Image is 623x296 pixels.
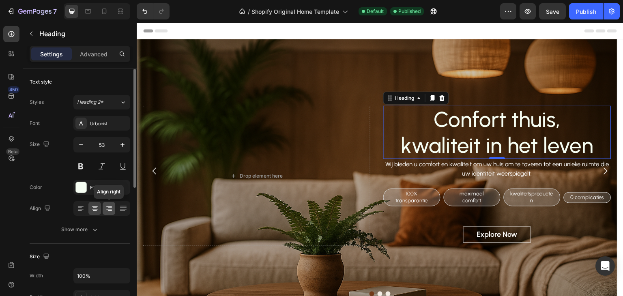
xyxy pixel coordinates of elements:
[595,256,615,276] div: Open Intercom Messenger
[340,207,381,217] div: Explore Now
[6,148,19,155] div: Beta
[30,184,42,191] div: Color
[374,168,417,182] p: kwaliteitsproducten
[30,251,51,262] div: Size
[539,3,566,19] button: Save
[576,7,596,16] div: Publish
[247,137,473,155] p: Wij bieden u comfort en kwaliteit om uw huis om te toveren tot een unieke ruimte die uw identitei...
[253,168,296,182] p: 100% transparantie
[247,83,474,136] h2: Confort thuis, kwaliteit in het leven
[30,139,51,150] div: Size
[90,184,128,191] div: F7FFF4
[434,172,468,178] p: 0 complicaties
[30,203,52,214] div: Align
[251,7,339,16] span: Shopify Original Home Template
[8,86,19,93] div: 450
[73,95,130,109] button: Heading 2*
[233,269,238,274] button: Dot
[137,3,170,19] div: Undo/Redo
[30,78,52,86] div: Text style
[398,8,421,15] span: Published
[30,222,130,237] button: Show more
[367,8,384,15] span: Default
[74,268,130,283] input: Auto
[40,50,63,58] p: Settings
[327,204,395,220] button: Explore Now
[80,50,107,58] p: Advanced
[137,23,623,296] iframe: Design area
[314,168,357,182] p: maximaal comfort
[458,137,480,160] button: Carousel Next Arrow
[3,3,60,19] button: 7
[53,6,57,16] p: 7
[569,3,603,19] button: Publish
[103,150,146,157] div: Drop element here
[30,272,43,279] div: Width
[546,8,559,15] span: Save
[241,269,246,274] button: Dot
[61,225,99,234] div: Show more
[90,120,128,127] div: Urbanist
[30,120,40,127] div: Font
[30,99,44,106] div: Styles
[248,7,250,16] span: /
[39,29,127,39] p: Heading
[77,99,103,106] span: Heading 2*
[257,72,279,79] div: Heading
[249,269,254,274] button: Dot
